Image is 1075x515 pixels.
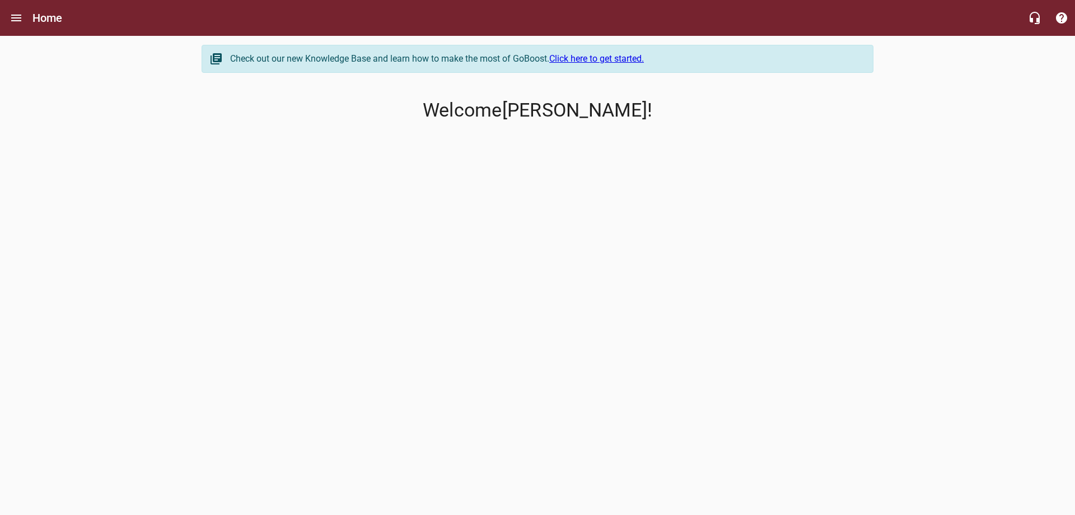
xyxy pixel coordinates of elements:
button: Open drawer [3,4,30,31]
p: Welcome [PERSON_NAME] ! [202,99,873,122]
button: Live Chat [1021,4,1048,31]
button: Support Portal [1048,4,1075,31]
a: Click here to get started. [549,53,644,64]
div: Check out our new Knowledge Base and learn how to make the most of GoBoost. [230,52,862,66]
h6: Home [32,9,63,27]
